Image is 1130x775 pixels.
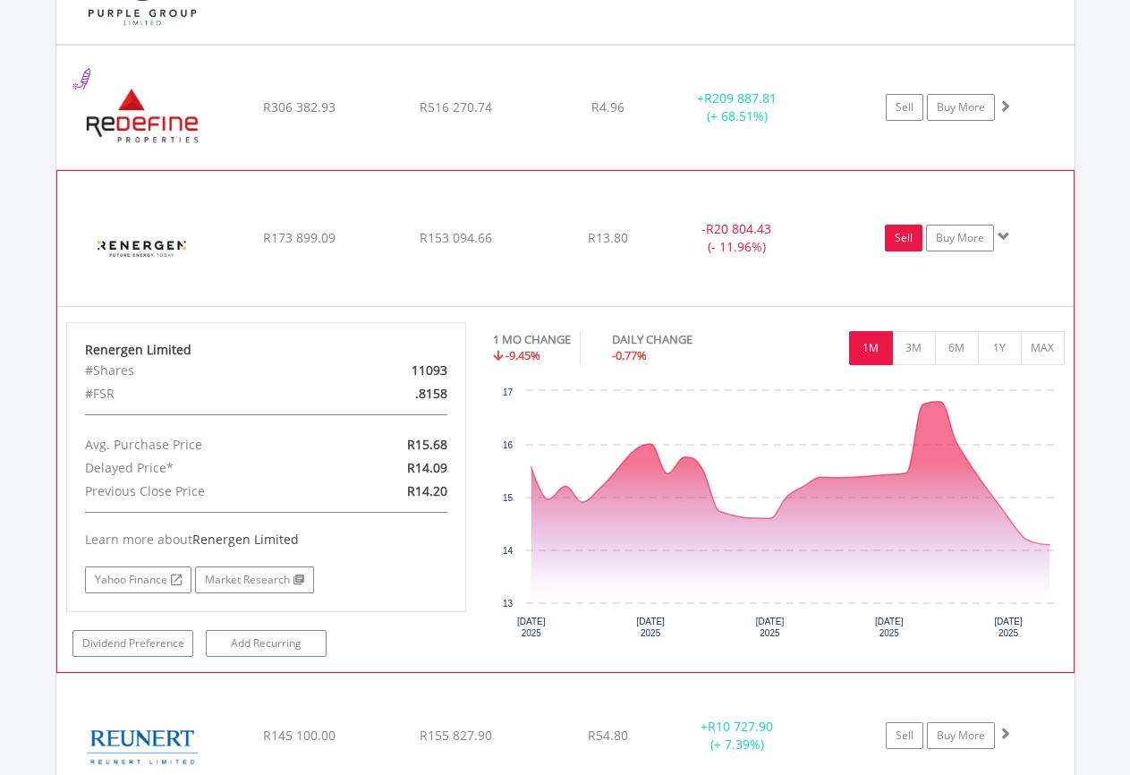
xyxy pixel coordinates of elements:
[670,89,805,125] div: + (+ 68.51%)
[195,566,314,593] a: Market Research
[875,617,904,638] text: [DATE] 2025
[588,229,628,246] span: R13.80
[849,331,893,365] button: 1M
[886,94,923,121] a: Sell
[706,220,771,237] span: R20 804.43
[206,630,327,657] a: Add Recurring
[72,630,193,657] a: Dividend Preference
[420,98,492,115] span: R516 270.74
[1021,331,1065,365] button: MAX
[420,727,492,744] span: R155 827.90
[886,722,923,749] a: Sell
[420,229,492,246] span: R153 094.66
[85,566,191,593] a: Yahoo Finance
[591,98,624,115] span: R4.96
[885,225,922,251] a: Sell
[517,617,546,638] text: [DATE] 2025
[407,459,447,476] span: R14.09
[503,440,514,450] text: 16
[503,493,514,503] text: 15
[708,718,773,735] span: R10 727.90
[65,68,219,165] img: EQU.ZA.RDF.png
[66,193,220,301] img: EQU.ZA.REN.png
[503,387,514,397] text: 17
[588,727,628,744] span: R54.80
[612,331,755,348] div: DAILY CHANGE
[72,456,331,480] div: Delayed Price*
[503,599,514,609] text: 13
[506,347,540,363] span: -9.45%
[892,331,936,365] button: 3M
[670,718,805,754] div: + (+ 7.39%)
[263,98,336,115] span: R306 382.93
[669,220,803,256] div: - (- 11.96%)
[978,331,1022,365] button: 1Y
[72,359,331,382] div: #Shares
[72,480,331,503] div: Previous Close Price
[192,531,299,548] span: Renergen Limited
[72,433,331,456] div: Avg. Purchase Price
[331,359,461,382] div: 11093
[72,382,331,405] div: #FSR
[263,727,336,744] span: R145 100.00
[994,617,1023,638] text: [DATE] 2025
[85,531,448,549] div: Learn more about
[612,347,647,363] span: -0.77%
[493,382,1065,651] div: Chart. Highcharts interactive chart.
[756,617,785,638] text: [DATE] 2025
[85,341,448,359] div: Renergen Limited
[407,482,447,499] span: R14.20
[935,331,979,365] button: 6M
[263,229,336,246] span: R173 899.09
[927,94,995,121] a: Buy More
[926,225,994,251] a: Buy More
[636,617,665,638] text: [DATE] 2025
[493,382,1064,651] svg: Interactive chart
[407,436,447,453] span: R15.68
[331,382,461,405] div: .8158
[503,546,514,556] text: 14
[493,331,571,348] div: 1 MO CHANGE
[927,722,995,749] a: Buy More
[704,89,777,106] span: R209 887.81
